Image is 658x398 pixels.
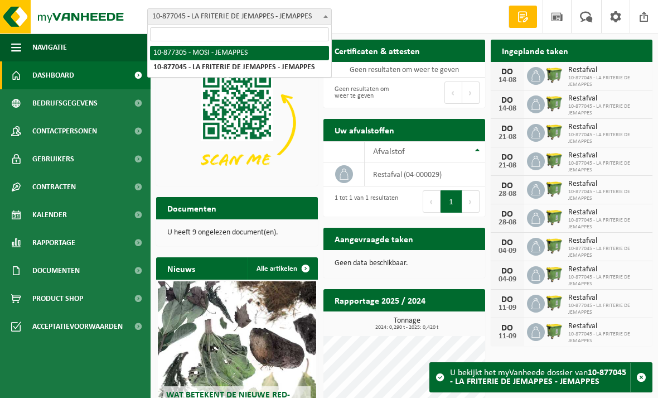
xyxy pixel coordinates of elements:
div: 14-08 [496,105,519,113]
h2: Rapportage 2025 / 2024 [323,289,437,311]
img: WB-1100-HPE-GN-50 [545,293,564,312]
img: WB-1100-HPE-GN-51 [545,265,564,284]
span: Restafval [568,294,647,303]
td: restafval (04-000029) [365,162,485,186]
p: Geen data beschikbaar. [335,260,474,267]
div: 04-09 [496,247,519,255]
span: 10-877045 - LA FRITERIE DE JEMAPPES [568,75,647,88]
span: Contracten [32,173,76,201]
span: Dashboard [32,61,74,89]
span: Restafval [568,237,647,246]
span: Acceptatievoorwaarden [32,313,123,341]
h2: Ingeplande taken [491,40,579,61]
span: Restafval [568,123,647,132]
span: 10-877045 - LA FRITERIE DE JEMAPPES [568,331,647,344]
h2: Documenten [156,197,228,219]
span: Restafval [568,265,647,274]
span: 10-877045 - LA FRITERIE DE JEMAPPES [568,246,647,259]
div: U bekijkt het myVanheede dossier van [450,363,630,392]
button: Previous [423,190,441,213]
span: Restafval [568,322,647,331]
span: 10-877045 - LA FRITERIE DE JEMAPPES - JEMAPPES [147,8,332,25]
span: Documenten [32,257,80,285]
div: 28-08 [496,190,519,198]
span: 10-877045 - LA FRITERIE DE JEMAPPES [568,132,647,145]
span: 10-877045 - LA FRITERIE DE JEMAPPES [568,303,647,316]
div: 1 tot 1 van 1 resultaten [329,189,398,214]
span: Bedrijfsgegevens [32,89,98,117]
span: Gebruikers [32,145,74,173]
img: WB-1100-HPE-GN-51 [545,151,564,170]
div: DO [496,238,519,247]
h2: Uw afvalstoffen [323,119,405,141]
span: 10-877045 - LA FRITERIE DE JEMAPPES [568,274,647,287]
span: Restafval [568,66,647,75]
div: Geen resultaten om weer te geven [329,80,399,105]
li: 10-877045 - LA FRITERIE DE JEMAPPES - JEMAPPES [150,60,329,75]
span: Contactpersonen [32,117,97,145]
div: DO [496,96,519,105]
span: Restafval [568,208,647,217]
button: Next [462,190,480,213]
div: DO [496,153,519,162]
div: 04-09 [496,276,519,284]
span: Product Shop [32,285,83,313]
span: Restafval [568,151,647,160]
div: 28-08 [496,219,519,227]
span: 2024: 0,290 t - 2025: 0,420 t [329,325,485,330]
img: Download de VHEPlus App [156,62,318,184]
button: 1 [441,190,462,213]
img: WB-1100-HPE-GN-51 [545,208,564,227]
span: Kalender [32,201,67,229]
div: DO [496,295,519,304]
h3: Tonnage [329,317,485,330]
span: 10-877045 - LA FRITERIE DE JEMAPPES - JEMAPPES [148,9,331,25]
img: WB-1100-HPE-GN-50 [545,65,564,84]
div: 11-09 [496,333,519,341]
span: Afvalstof [373,147,405,156]
span: Navigatie [32,33,67,61]
div: DO [496,210,519,219]
h2: Certificaten & attesten [323,40,431,61]
h2: Nieuws [156,257,206,279]
span: Restafval [568,180,647,189]
span: 10-877045 - LA FRITERIE DE JEMAPPES [568,103,647,117]
span: 10-877045 - LA FRITERIE DE JEMAPPES [568,217,647,231]
img: WB-1100-HPE-GN-50 [545,179,564,198]
p: U heeft 9 ongelezen document(en). [167,229,307,237]
li: 10-877305 - MOSI - JEMAPPES [150,46,329,60]
img: WB-1100-HPE-GN-50 [545,122,564,141]
td: Geen resultaten om weer te geven [323,62,485,78]
span: Rapportage [32,229,75,257]
span: 10-877045 - LA FRITERIE DE JEMAPPES [568,160,647,174]
div: 14-08 [496,76,519,84]
div: 11-09 [496,304,519,312]
div: DO [496,324,519,333]
div: DO [496,68,519,76]
h2: Aangevraagde taken [323,228,424,250]
div: DO [496,181,519,190]
div: 21-08 [496,133,519,141]
button: Next [462,81,480,104]
a: Alle artikelen [248,257,317,280]
span: Restafval [568,94,647,103]
div: 21-08 [496,162,519,170]
img: WB-1100-HPE-GN-51 [545,94,564,113]
strong: 10-877045 - LA FRITERIE DE JEMAPPES - JEMAPPES [450,368,626,386]
div: DO [496,267,519,276]
button: Previous [444,81,462,104]
a: Bekijk rapportage [402,311,484,333]
div: DO [496,124,519,133]
img: WB-1100-HPE-GN-50 [545,236,564,255]
img: WB-1100-HPE-GN-51 [545,322,564,341]
span: 10-877045 - LA FRITERIE DE JEMAPPES [568,189,647,202]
